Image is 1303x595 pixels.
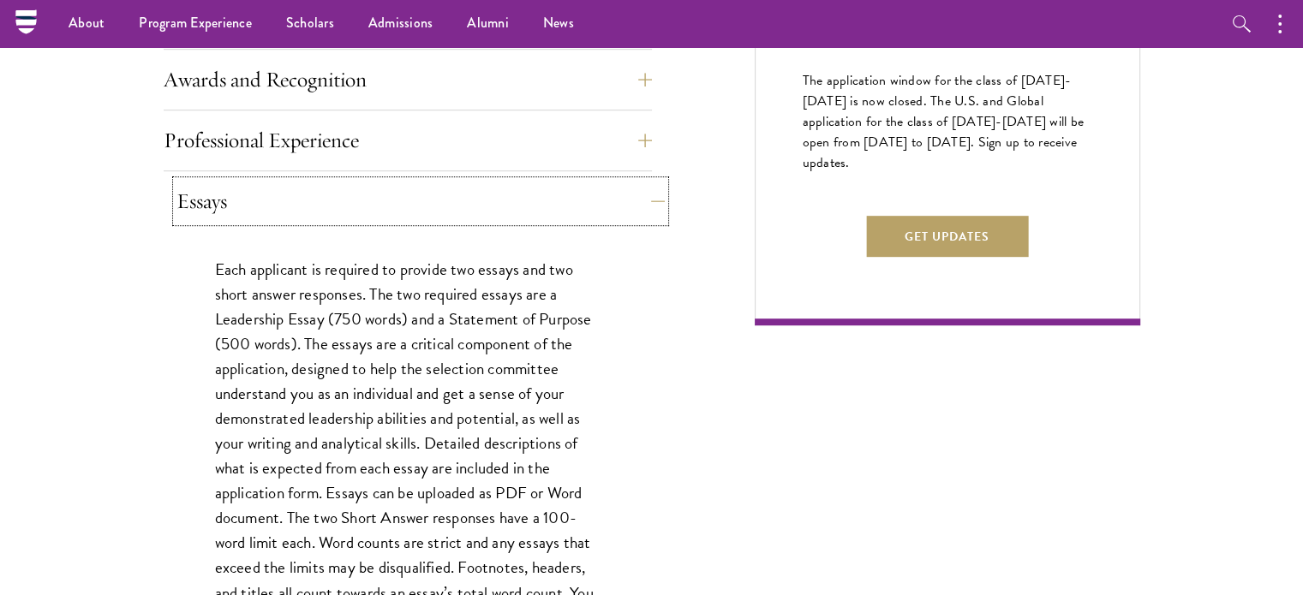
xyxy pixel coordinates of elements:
[164,120,652,161] button: Professional Experience
[164,59,652,100] button: Awards and Recognition
[803,70,1085,173] span: The application window for the class of [DATE]-[DATE] is now closed. The U.S. and Global applicat...
[176,181,665,222] button: Essays
[866,216,1028,257] button: Get Updates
